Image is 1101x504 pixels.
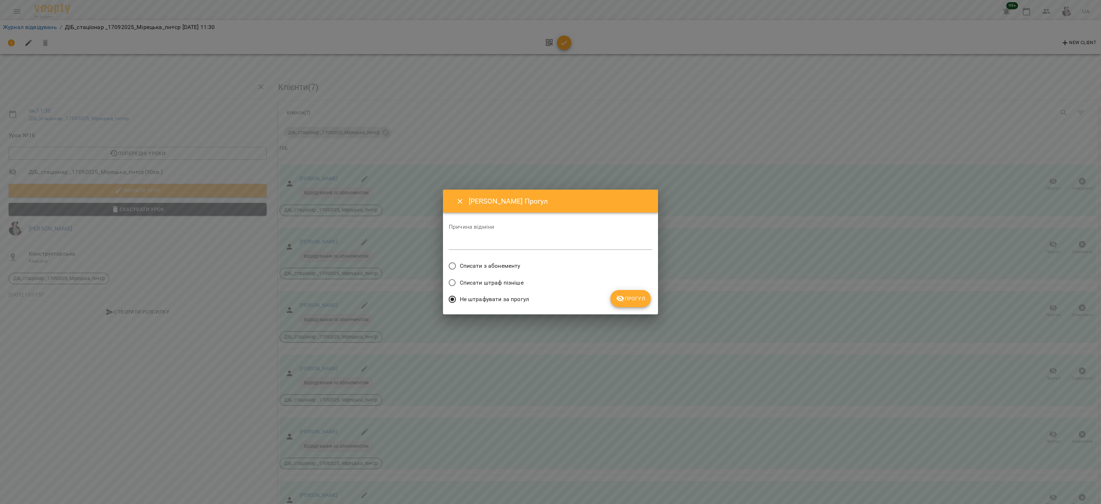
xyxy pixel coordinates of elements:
span: Прогул [616,294,645,303]
span: Списати з абонементу [460,262,520,270]
label: Причина відміни [449,224,652,230]
h6: [PERSON_NAME] Прогул [469,196,649,207]
span: Списати штраф пізніше [460,279,524,287]
button: Close [452,193,469,210]
span: Не штрафувати за прогул [460,295,529,304]
button: Прогул [610,290,651,307]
